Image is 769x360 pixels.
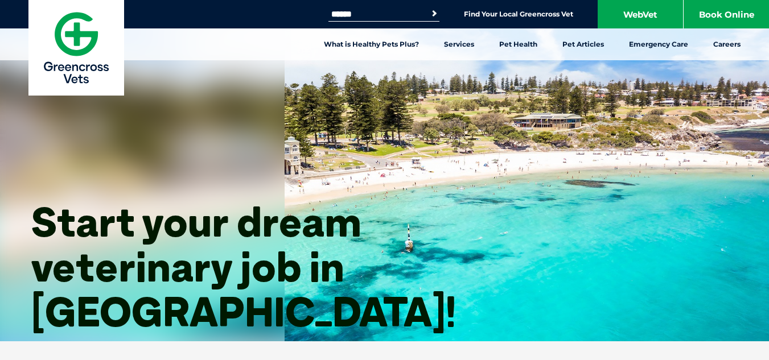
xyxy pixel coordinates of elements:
[431,28,487,60] a: Services
[429,8,440,19] button: Search
[550,28,616,60] a: Pet Articles
[616,28,701,60] a: Emergency Care
[464,10,573,19] a: Find Your Local Greencross Vet
[701,28,753,60] a: Careers
[487,28,550,60] a: Pet Health
[31,196,456,337] span: Start your dream veterinary job in [GEOGRAPHIC_DATA]!
[311,28,431,60] a: What is Healthy Pets Plus?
